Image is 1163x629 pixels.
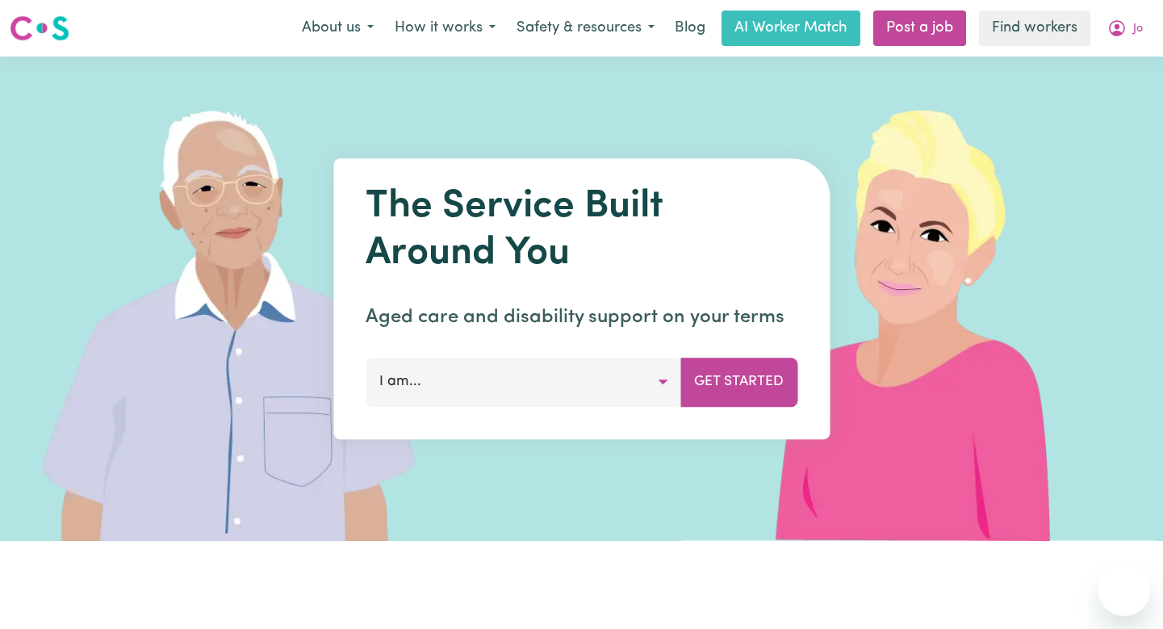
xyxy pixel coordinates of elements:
p: Aged care and disability support on your terms [366,303,797,332]
button: Get Started [680,358,797,406]
button: I am... [366,358,681,406]
button: My Account [1097,11,1153,45]
a: Careseekers logo [10,10,69,47]
span: Jo [1133,20,1143,38]
a: Blog [665,10,715,46]
a: AI Worker Match [722,10,860,46]
img: Careseekers logo [10,14,69,43]
h1: The Service Built Around You [366,184,797,277]
iframe: Button to launch messaging window [1098,564,1150,616]
a: Post a job [873,10,966,46]
a: Find workers [979,10,1090,46]
button: Safety & resources [506,11,665,45]
button: About us [291,11,384,45]
button: How it works [384,11,506,45]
